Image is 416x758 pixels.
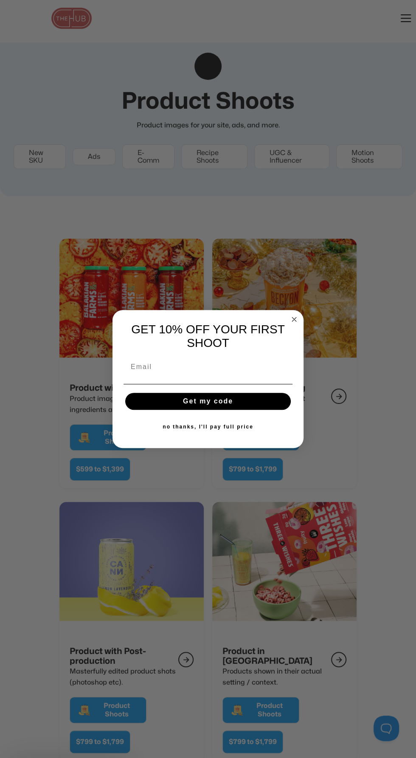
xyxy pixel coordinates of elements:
[125,393,291,410] button: Get my code
[289,314,299,324] button: Close dialog
[124,358,292,375] input: Email
[131,323,284,349] span: GET 10% OFF YOUR FIRST SHOOT
[124,418,292,435] button: no thanks, I'll pay full price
